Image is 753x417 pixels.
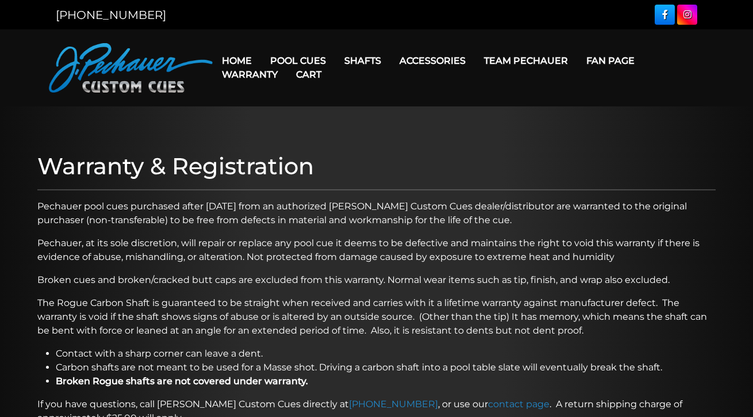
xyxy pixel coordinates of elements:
a: Cart [287,60,331,89]
a: [PHONE_NUMBER] [56,8,166,22]
h1: Warranty & Registration [37,152,716,180]
a: contact page [488,399,550,410]
p: Pechauer pool cues purchased after [DATE] from an authorized [PERSON_NAME] Custom Cues dealer/dis... [37,200,716,227]
p: Broken cues and broken/cracked butt caps are excluded from this warranty. Normal wear items such ... [37,273,716,287]
a: Pool Cues [261,46,335,75]
a: Fan Page [577,46,644,75]
p: Pechauer, at its sole discretion, will repair or replace any pool cue it deems to be defective an... [37,236,716,264]
p: The Rogue Carbon Shaft is guaranteed to be straight when received and carries with it a lifetime ... [37,296,716,338]
li: Carbon shafts are not meant to be used for a Masse shot. Driving a carbon shaft into a pool table... [56,361,716,374]
strong: Broken Rogue shafts are not covered under warranty. [56,376,308,387]
a: Home [213,46,261,75]
a: Team Pechauer [475,46,577,75]
li: Contact with a sharp corner can leave a dent. [56,347,716,361]
a: Shafts [335,46,390,75]
a: Accessories [390,46,475,75]
a: Warranty [213,60,287,89]
a: [PHONE_NUMBER] [349,399,438,410]
img: Pechauer Custom Cues [49,43,213,93]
